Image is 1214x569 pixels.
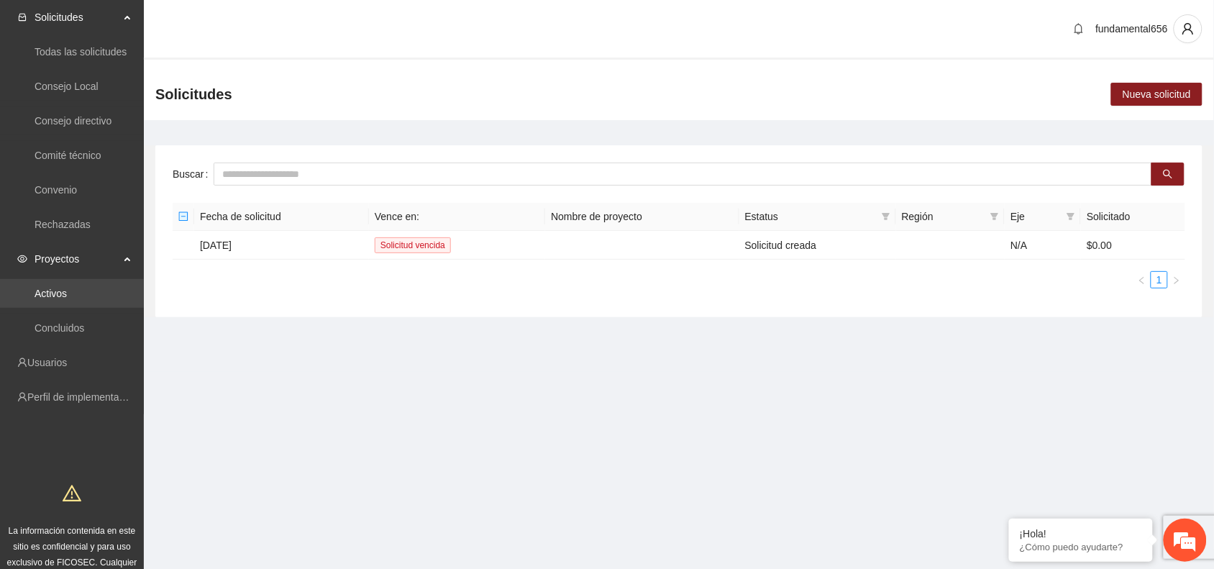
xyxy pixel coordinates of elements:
[35,115,111,127] a: Consejo directivo
[17,12,27,22] span: inbox
[1064,206,1078,227] span: filter
[545,203,739,231] th: Nombre de proyecto
[1010,209,1061,224] span: Eje
[1133,271,1151,288] button: left
[1020,528,1142,540] div: ¡Hola!
[1138,276,1146,285] span: left
[1151,163,1185,186] button: search
[35,150,101,161] a: Comité técnico
[27,391,140,403] a: Perfil de implementadora
[27,357,67,368] a: Usuarios
[1081,203,1185,231] th: Solicitado
[1133,271,1151,288] li: Previous Page
[990,212,999,221] span: filter
[1111,83,1202,106] button: Nueva solicitud
[1168,271,1185,288] li: Next Page
[375,237,451,253] span: Solicitud vencida
[987,206,1002,227] span: filter
[63,484,81,503] span: warning
[1020,542,1142,552] p: ¿Cómo puedo ayudarte?
[35,46,127,58] a: Todas las solicitudes
[1067,212,1075,221] span: filter
[194,231,369,260] td: [DATE]
[35,81,99,92] a: Consejo Local
[75,73,242,92] div: Chatee con nosotros ahora
[1068,23,1090,35] span: bell
[902,209,985,224] span: Región
[739,231,896,260] td: Solicitud creada
[173,163,214,186] label: Buscar
[879,206,893,227] span: filter
[236,7,270,42] div: Minimizar ventana de chat en vivo
[194,203,369,231] th: Fecha de solicitud
[1172,276,1181,285] span: right
[1151,272,1167,288] a: 1
[1005,231,1081,260] td: N/A
[1123,86,1191,102] span: Nueva solicitud
[83,192,198,337] span: Estamos en línea.
[35,245,119,273] span: Proyectos
[1163,169,1173,181] span: search
[35,184,77,196] a: Convenio
[17,254,27,264] span: eye
[35,322,84,334] a: Concluidos
[35,219,91,230] a: Rechazadas
[369,203,545,231] th: Vence en:
[882,212,890,221] span: filter
[35,288,67,299] a: Activos
[1151,271,1168,288] li: 1
[1168,271,1185,288] button: right
[1081,231,1185,260] td: $0.00
[35,3,119,32] span: Solicitudes
[7,393,274,443] textarea: Escriba su mensaje y pulse “Intro”
[1096,23,1168,35] span: fundamental656
[1174,14,1202,43] button: user
[155,83,232,106] span: Solicitudes
[178,211,188,222] span: minus-square
[745,209,876,224] span: Estatus
[1174,22,1202,35] span: user
[1067,17,1090,40] button: bell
